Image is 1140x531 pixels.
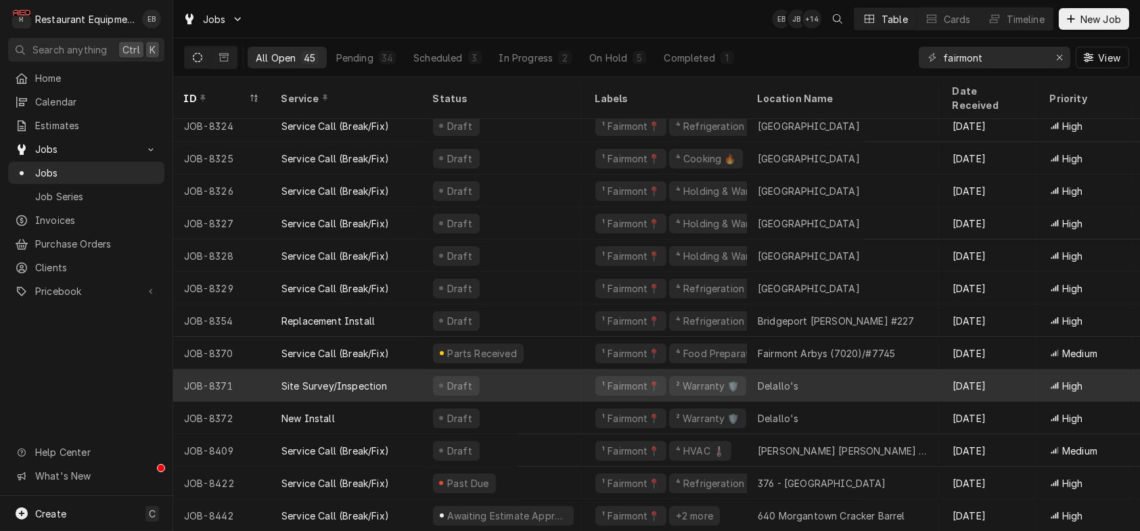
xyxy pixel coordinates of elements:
[601,119,661,133] div: ¹ Fairmont📍
[12,9,31,28] div: R
[336,51,373,65] div: Pending
[788,9,806,28] div: Jaired Brunty's Avatar
[446,476,491,490] div: Past Due
[601,476,661,490] div: ¹ Fairmont📍
[173,467,271,499] div: JOB-8422
[281,476,389,490] div: Service Call (Break/Fix)
[758,476,886,490] div: 376 - [GEOGRAPHIC_DATA]
[173,239,271,272] div: JOB-8328
[1049,47,1070,68] button: Erase input
[281,91,409,106] div: Service
[788,9,806,28] div: JB
[304,51,315,65] div: 45
[203,12,226,26] span: Jobs
[149,507,156,521] span: C
[601,346,661,361] div: ¹ Fairmont📍
[675,476,760,490] div: ⁴ Refrigeration ❄️
[1062,379,1083,393] span: High
[445,281,474,296] div: Draft
[758,216,860,231] div: [GEOGRAPHIC_DATA]
[882,12,908,26] div: Table
[173,207,271,239] div: JOB-8327
[32,43,107,57] span: Search anything
[601,184,661,198] div: ¹ Fairmont📍
[281,444,389,458] div: Service Call (Break/Fix)
[942,175,1039,207] div: [DATE]
[281,379,388,393] div: Site Survey/Inspection
[281,509,389,523] div: Service Call (Break/Fix)
[942,239,1039,272] div: [DATE]
[802,9,821,28] div: 's Avatar
[471,51,479,65] div: 3
[35,189,158,204] span: Job Series
[772,9,791,28] div: EB
[1062,509,1083,523] span: High
[281,184,389,198] div: Service Call (Break/Fix)
[8,233,164,255] a: Purchase Orders
[1007,12,1045,26] div: Timeline
[1062,346,1097,361] span: Medium
[635,51,643,65] div: 5
[758,281,860,296] div: [GEOGRAPHIC_DATA]
[281,346,389,361] div: Service Call (Break/Fix)
[35,166,158,180] span: Jobs
[445,249,474,263] div: Draft
[758,411,798,425] div: Delallo's
[1062,314,1083,328] span: High
[1062,119,1083,133] span: High
[758,91,928,106] div: Location Name
[827,8,848,30] button: Open search
[942,207,1039,239] div: [DATE]
[445,152,474,166] div: Draft
[758,314,915,328] div: Bridgeport [PERSON_NAME] #227
[942,369,1039,402] div: [DATE]
[675,216,786,231] div: ⁴ Holding & Warming ♨️
[446,509,568,523] div: Awaiting Estimate Approval
[35,508,66,520] span: Create
[445,119,474,133] div: Draft
[601,509,661,523] div: ¹ Fairmont📍
[758,249,860,263] div: [GEOGRAPHIC_DATA]
[8,256,164,279] a: Clients
[173,369,271,402] div: JOB-8371
[35,95,158,109] span: Calendar
[942,272,1039,304] div: [DATE]
[595,91,736,106] div: Labels
[122,43,140,57] span: Ctrl
[601,216,661,231] div: ¹ Fairmont📍
[173,337,271,369] div: JOB-8370
[173,142,271,175] div: JOB-8325
[445,411,474,425] div: Draft
[758,184,860,198] div: [GEOGRAPHIC_DATA]
[281,249,389,263] div: Service Call (Break/Fix)
[8,465,164,487] a: Go to What's New
[281,216,389,231] div: Service Call (Break/Fix)
[942,402,1039,434] div: [DATE]
[1062,249,1083,263] span: High
[173,434,271,467] div: JOB-8409
[35,445,156,459] span: Help Center
[8,91,164,113] a: Calendar
[561,51,569,65] div: 2
[173,110,271,142] div: JOB-8324
[953,84,1026,112] div: Date Received
[675,509,714,523] div: +2 more
[35,237,158,251] span: Purchase Orders
[446,346,518,361] div: Parts Received
[8,441,164,463] a: Go to Help Center
[1062,152,1083,166] span: High
[445,379,474,393] div: Draft
[177,8,249,30] a: Go to Jobs
[1062,216,1083,231] span: High
[173,402,271,434] div: JOB-8372
[942,434,1039,467] div: [DATE]
[281,281,389,296] div: Service Call (Break/Fix)
[1062,411,1083,425] span: High
[942,467,1039,499] div: [DATE]
[184,91,246,106] div: ID
[589,51,627,65] div: On Hold
[142,9,161,28] div: EB
[675,411,741,425] div: ² Warranty 🛡️
[942,304,1039,337] div: [DATE]
[8,138,164,160] a: Go to Jobs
